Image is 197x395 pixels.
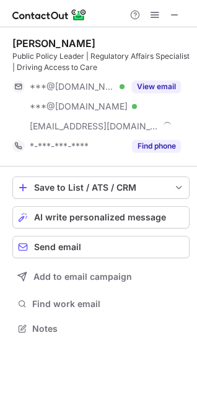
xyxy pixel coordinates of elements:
[30,121,159,132] span: [EMAIL_ADDRESS][DOMAIN_NAME]
[12,37,95,50] div: [PERSON_NAME]
[34,212,166,222] span: AI write personalized message
[12,320,190,337] button: Notes
[32,298,185,310] span: Find work email
[132,80,181,93] button: Reveal Button
[12,51,190,73] div: Public Policy Leader | Regulatory Affairs Specialist | Driving Access to Care
[32,323,185,334] span: Notes
[33,272,132,282] span: Add to email campaign
[12,295,190,313] button: Find work email
[34,242,81,252] span: Send email
[12,266,190,288] button: Add to email campaign
[12,7,87,22] img: ContactOut v5.3.10
[12,206,190,228] button: AI write personalized message
[12,236,190,258] button: Send email
[132,140,181,152] button: Reveal Button
[30,101,128,112] span: ***@[DOMAIN_NAME]
[12,176,190,199] button: save-profile-one-click
[30,81,115,92] span: ***@[DOMAIN_NAME]
[34,183,168,193] div: Save to List / ATS / CRM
